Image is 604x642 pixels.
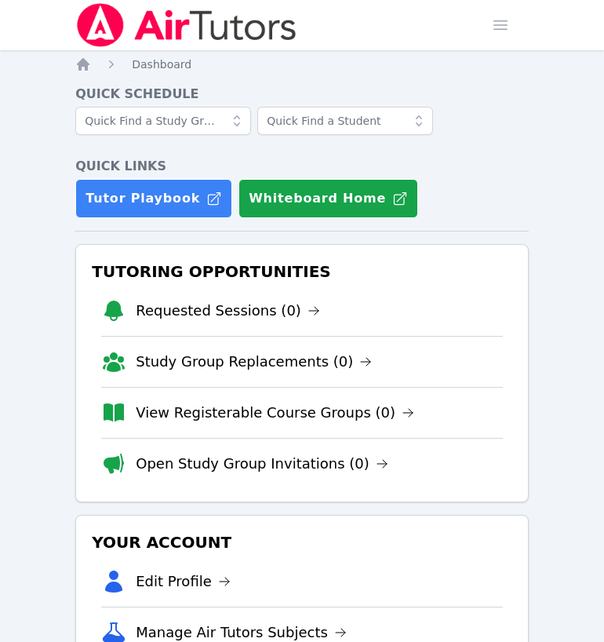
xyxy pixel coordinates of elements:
[136,571,231,593] a: Edit Profile
[257,107,433,135] input: Quick Find a Student
[136,402,414,424] a: View Registerable Course Groups (0)
[136,300,320,322] a: Requested Sessions (0)
[75,157,529,176] h4: Quick Links
[132,57,191,72] a: Dashboard
[75,179,232,218] a: Tutor Playbook
[136,453,388,475] a: Open Study Group Invitations (0)
[75,57,529,72] nav: Breadcrumb
[75,3,297,47] img: Air Tutors
[75,107,251,135] input: Quick Find a Study Group
[89,257,515,286] h3: Tutoring Opportunities
[75,85,529,104] h4: Quick Schedule
[132,58,191,71] span: Dashboard
[89,528,515,556] h3: Your Account
[238,179,418,218] button: Whiteboard Home
[136,351,372,373] a: Study Group Replacements (0)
